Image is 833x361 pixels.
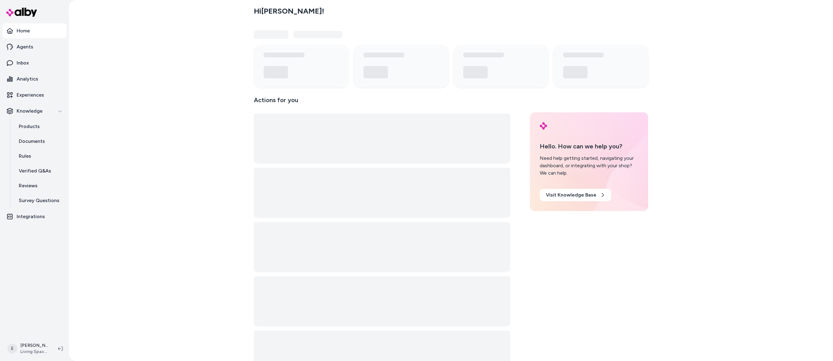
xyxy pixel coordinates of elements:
span: E [7,344,17,354]
a: Home [2,23,67,38]
img: alby Logo [6,8,37,17]
p: Analytics [17,75,38,83]
a: Products [13,119,67,134]
a: Inbox [2,56,67,70]
p: Rules [19,152,31,160]
a: Reviews [13,178,67,193]
p: [PERSON_NAME] [20,342,48,349]
p: Products [19,123,40,130]
a: Survey Questions [13,193,67,208]
p: Home [17,27,30,35]
p: Hello. How can we help you? [540,142,638,151]
p: Actions for you [254,95,510,110]
span: Living Spaces [20,349,48,355]
a: Documents [13,134,67,149]
button: Knowledge [2,104,67,118]
button: E[PERSON_NAME]Living Spaces [4,339,53,359]
div: Need help getting started, navigating your dashboard, or integrating with your shop? We can help. [540,155,638,177]
p: Experiences [17,91,44,99]
p: Agents [17,43,33,51]
img: alby Logo [540,122,547,130]
a: Analytics [2,72,67,86]
a: Experiences [2,88,67,102]
p: Verified Q&As [19,167,51,175]
h2: Hi [PERSON_NAME] ! [254,6,324,16]
a: Verified Q&As [13,164,67,178]
p: Integrations [17,213,45,220]
a: Integrations [2,209,67,224]
a: Agents [2,39,67,54]
p: Survey Questions [19,197,59,204]
p: Documents [19,138,45,145]
p: Knowledge [17,107,43,115]
a: Visit Knowledge Base [540,189,611,201]
a: Rules [13,149,67,164]
p: Inbox [17,59,29,67]
p: Reviews [19,182,38,189]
